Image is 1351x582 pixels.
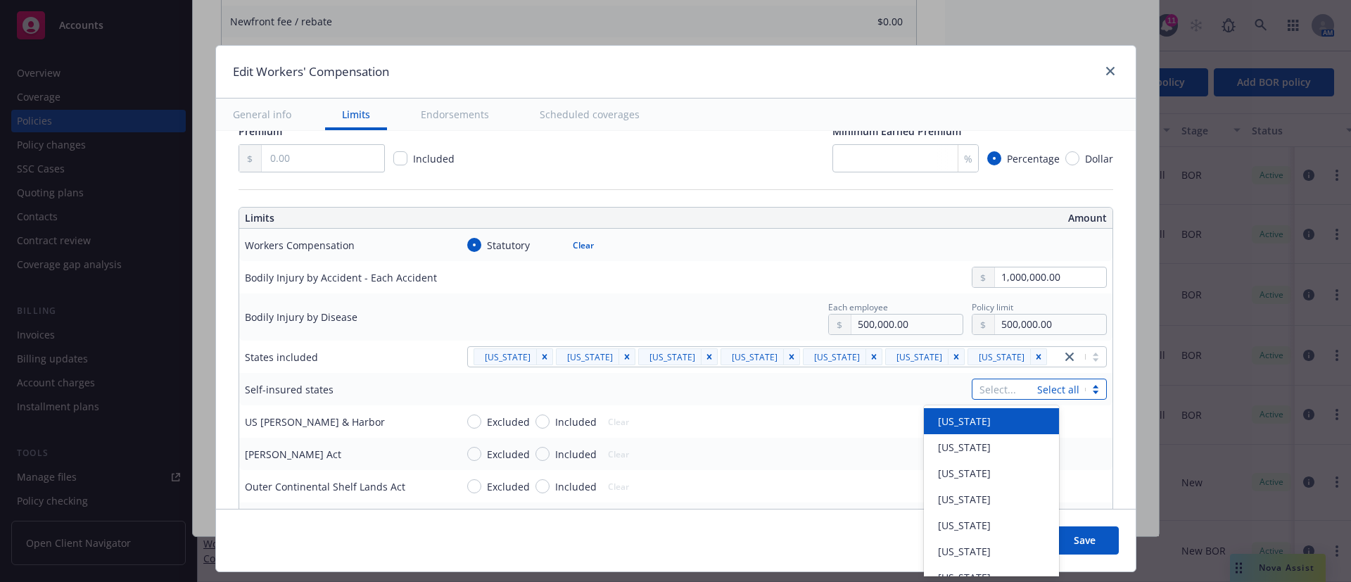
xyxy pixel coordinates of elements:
[239,125,282,138] span: Premium
[487,447,530,462] span: Excluded
[245,350,318,365] div: States included
[467,238,481,252] input: Statutory
[535,415,550,429] input: Included
[619,348,635,365] div: Remove [object Object]
[555,415,597,429] span: Included
[701,348,718,365] div: Remove [object Object]
[535,479,550,493] input: Included
[245,447,341,462] div: [PERSON_NAME] Act
[245,479,405,494] div: Outer Continental Shelf Lands Act
[938,466,991,481] span: [US_STATE]
[239,208,588,229] th: Limits
[485,350,531,365] span: [US_STATE]
[233,63,389,81] h1: Edit Workers' Compensation
[555,479,597,494] span: Included
[649,350,695,365] span: [US_STATE]
[245,415,385,429] div: US [PERSON_NAME] & Harbor
[467,447,481,461] input: Excluded
[938,440,991,455] span: [US_STATE]
[562,350,613,365] span: [US_STATE]
[808,350,860,365] span: [US_STATE]
[814,350,860,365] span: [US_STATE]
[896,350,942,365] span: [US_STATE]
[404,99,506,130] button: Endorsements
[467,479,481,493] input: Excluded
[479,350,531,365] span: [US_STATE]
[325,99,387,130] button: Limits
[828,301,888,313] span: Each employee
[685,208,1112,229] th: Amount
[832,125,961,138] span: Minimum Earned Premium
[555,447,597,462] span: Included
[523,99,657,130] button: Scheduled coverages
[564,235,602,255] button: Clear
[262,145,383,172] input: 0.00
[891,350,942,365] span: [US_STATE]
[245,310,357,324] div: Bodily Injury by Disease
[851,315,962,334] input: 0.00
[535,447,550,461] input: Included
[732,350,778,365] span: [US_STATE]
[938,492,991,507] span: [US_STATE]
[783,348,800,365] div: Remove [object Object]
[487,415,530,429] span: Excluded
[413,152,455,165] span: Included
[536,348,553,365] div: Remove [object Object]
[245,270,437,285] div: Bodily Injury by Accident - Each Accident
[245,238,355,253] div: Workers Compensation
[567,350,613,365] span: [US_STATE]
[467,415,481,429] input: Excluded
[245,382,334,397] div: Self-insured states
[644,350,695,365] span: [US_STATE]
[726,350,778,365] span: [US_STATE]
[938,518,991,533] span: [US_STATE]
[216,99,308,130] button: General info
[938,414,991,429] span: [US_STATE]
[865,348,882,365] div: Remove [object Object]
[487,479,530,494] span: Excluded
[938,544,991,559] span: [US_STATE]
[487,238,530,253] span: Statutory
